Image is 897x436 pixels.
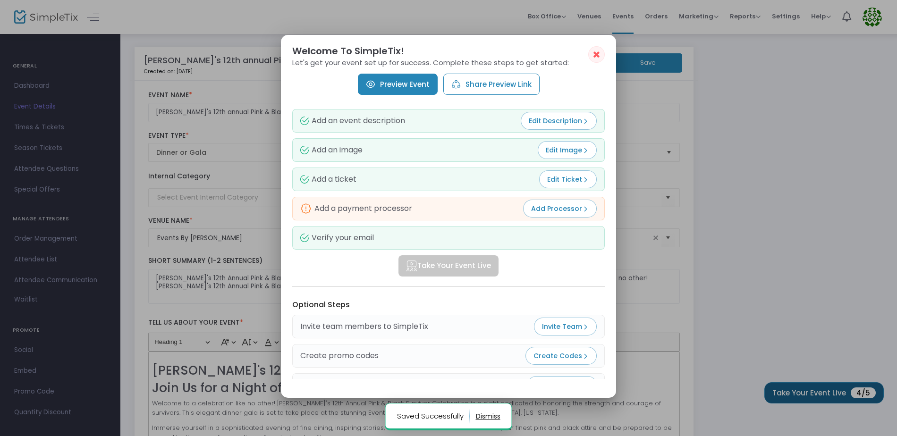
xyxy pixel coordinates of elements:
div: Add a payment processor [300,202,412,214]
button: Add Affiliates [527,376,597,394]
button: Edit Image [538,141,597,159]
span: Edit Description [529,116,589,125]
button: dismiss [476,409,500,424]
h3: Optional Steps [292,300,605,309]
a: Preview Event [358,73,438,94]
button: Edit Ticket [539,170,597,188]
span: Edit Image [546,145,589,154]
button: Invite Team [534,318,597,335]
div: Add a ticket [300,175,356,183]
button: Edit Description [521,111,597,129]
div: Verify your email [300,233,374,242]
div: Create promo codes [300,350,379,361]
span: Add Processor [531,203,589,213]
span: ✖ [592,49,601,60]
span: Edit Ticket [547,174,589,184]
div: Invite team members to SimpleTix [300,321,428,332]
button: Share Preview Link [443,73,540,94]
button: ✖ [588,46,605,63]
button: Create Codes [525,347,597,365]
span: Invite Team [542,322,589,331]
p: Saved Successfully [397,409,470,424]
div: Add an event description [300,116,405,125]
button: Take Your Event Live [398,255,499,276]
h2: Welcome To SimpleTix! [292,46,605,56]
p: Let's get your event set up for success. Complete these steps to get started: [292,59,605,66]
div: Add an image [300,145,363,154]
button: Add Processor [523,199,597,217]
span: Create Codes [533,351,589,361]
span: Take Your Event Live [406,260,491,271]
